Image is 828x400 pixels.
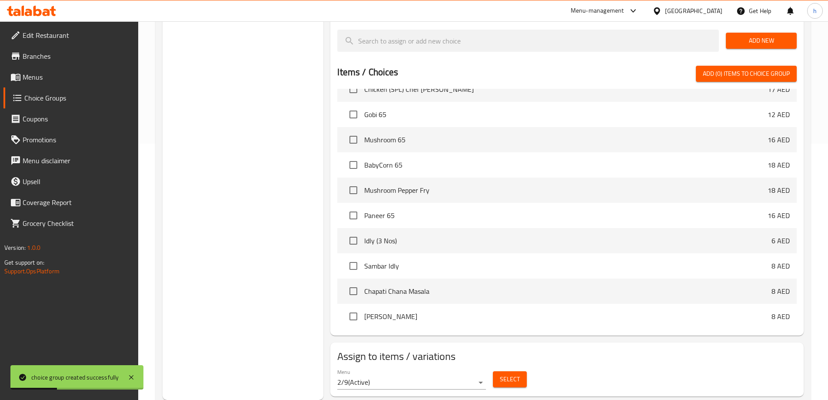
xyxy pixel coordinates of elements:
span: Paneer 65 [364,210,768,221]
span: Select choice [344,156,362,174]
span: Mushroom Pepper Fry [364,185,768,195]
span: Add New [733,35,790,46]
span: Add (0) items to choice group [703,68,790,79]
a: Branches [3,46,138,67]
p: 8 AED [771,261,790,271]
span: Get support on: [4,257,44,268]
span: [PERSON_NAME] [364,311,771,322]
div: [GEOGRAPHIC_DATA] [665,6,722,16]
span: Select choice [344,80,362,98]
span: Menu disclaimer [23,155,131,166]
button: Select [493,371,527,387]
p: 12 AED [768,109,790,120]
p: 18 AED [768,160,790,170]
label: Menu [337,370,350,375]
h2: Assign to items / variations [337,350,797,363]
span: Coverage Report [23,197,131,208]
a: Edit Restaurant [3,25,138,46]
p: 8 AED [771,286,790,296]
input: search [337,30,719,52]
button: Add (0) items to choice group [696,66,797,82]
a: Upsell [3,171,138,192]
span: BabyCorn 65 [364,160,768,170]
p: 16 AED [768,134,790,145]
div: 2/9(Active) [337,376,486,390]
span: Select choice [344,105,362,124]
div: Menu-management [571,6,624,16]
span: Select choice [344,232,362,250]
span: Idly (3 Nos) [364,235,771,246]
p: 18 AED [768,185,790,195]
p: 17 AED [768,84,790,94]
span: Menus [23,72,131,82]
span: Select [500,374,520,385]
span: Grocery Checklist [23,218,131,229]
a: Grocery Checklist [3,213,138,234]
span: Select choice [344,131,362,149]
span: 1.0.0 [27,242,40,253]
span: Select choice [344,257,362,275]
a: Support.OpsPlatform [4,266,60,277]
span: Sambar Idly [364,261,771,271]
span: Mushroom 65 [364,134,768,145]
span: Chapati Chana Masala [364,286,771,296]
a: Coupons [3,108,138,129]
span: Gobi 65 [364,109,768,120]
span: Edit Restaurant [23,30,131,40]
span: Upsell [23,176,131,187]
a: Menus [3,67,138,87]
h2: Items / Choices [337,66,398,79]
p: 6 AED [771,235,790,246]
a: Menu disclaimer [3,150,138,171]
span: h [813,6,817,16]
span: Promotions [23,134,131,145]
p: 16 AED [768,210,790,221]
button: Add New [726,33,797,49]
span: Chicken (SPL) Chef [PERSON_NAME] [364,84,768,94]
p: 8 AED [771,311,790,322]
a: Choice Groups [3,87,138,108]
div: choice group created successfully [31,373,119,382]
span: Select choice [344,206,362,225]
span: Choice Groups [24,93,131,103]
span: Select choice [344,181,362,199]
span: Select choice [344,307,362,326]
span: Select choice [344,282,362,300]
span: Branches [23,51,131,61]
a: Coverage Report [3,192,138,213]
span: Version: [4,242,26,253]
a: Promotions [3,129,138,150]
span: Coupons [23,114,131,124]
